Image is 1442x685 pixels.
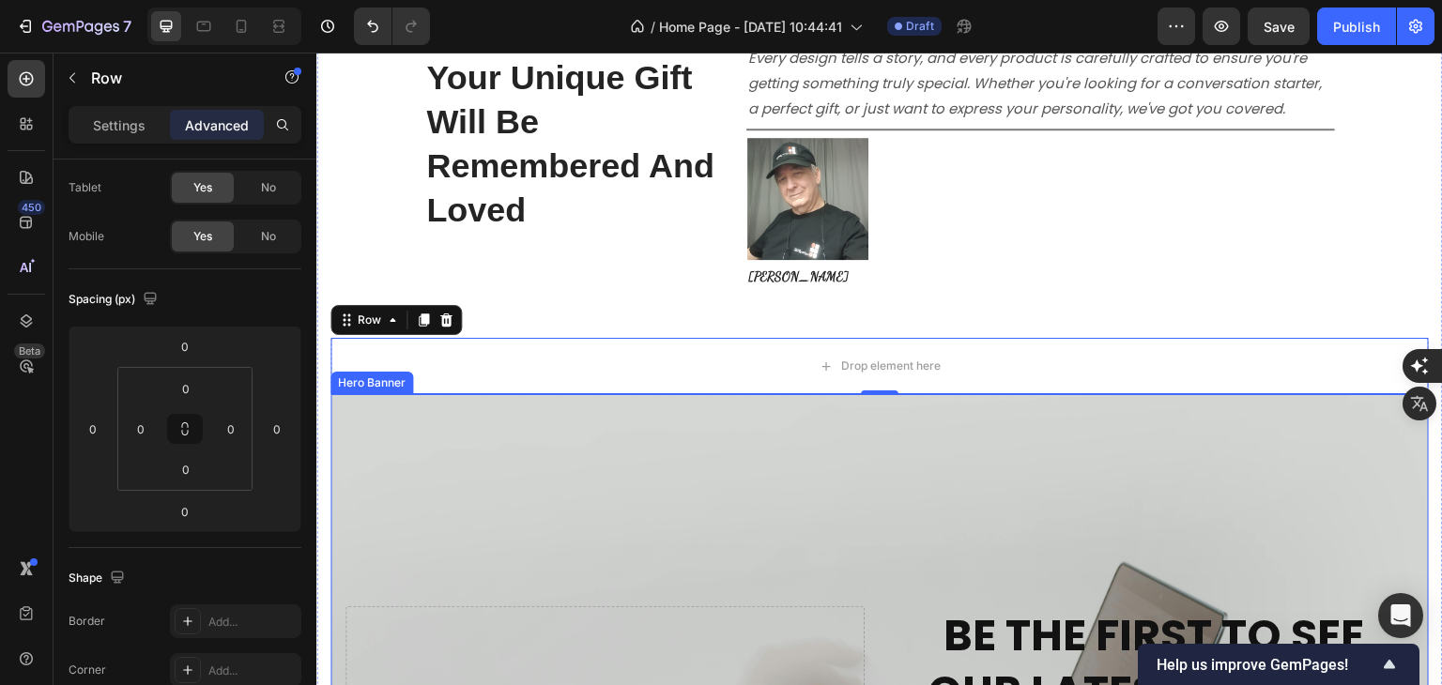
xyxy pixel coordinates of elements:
[1157,656,1378,674] span: Help us improve GemPages!
[69,287,161,312] div: Spacing (px)
[578,554,1097,670] h2: Be the first to see our latest designs
[659,17,842,37] span: Home Page - [DATE] 10:44:41
[193,228,212,245] span: Yes
[316,53,1442,685] iframe: To enrich screen reader interactions, please activate Accessibility in Grammarly extension settings
[906,18,934,35] span: Draft
[8,8,140,45] button: 7
[430,85,552,207] img: Alt Image
[525,306,624,321] div: Drop element here
[166,332,204,360] input: 0
[69,613,105,630] div: Border
[38,259,69,276] div: Row
[79,415,107,443] input: 0
[185,115,249,135] p: Advanced
[354,8,430,45] div: Undo/Redo
[14,343,45,358] div: Beta
[18,200,45,215] div: 450
[261,179,276,196] span: No
[1248,8,1310,45] button: Save
[217,415,245,443] input: 0px
[208,614,297,631] div: Add...
[1378,593,1423,638] div: Open Intercom Messenger
[69,179,101,196] div: Tablet
[193,179,212,196] span: Yes
[93,115,146,135] p: Settings
[166,497,204,525] input: 0
[263,415,291,443] input: 0
[1333,17,1380,37] div: Publish
[123,15,131,38] p: 7
[18,322,93,339] div: Hero Banner
[432,216,532,232] strong: [PERSON_NAME]
[69,662,106,678] div: Corner
[261,228,276,245] span: No
[167,455,205,483] input: 0px
[69,228,104,245] div: Mobile
[69,566,129,591] div: Shape
[208,662,297,679] div: Add...
[127,415,155,443] input: 0px
[167,374,205,403] input: 0px
[651,17,655,37] span: /
[1264,19,1295,35] span: Save
[91,67,251,89] p: Row
[1157,653,1401,676] button: Show survey - Help us improve GemPages!
[1317,8,1396,45] button: Publish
